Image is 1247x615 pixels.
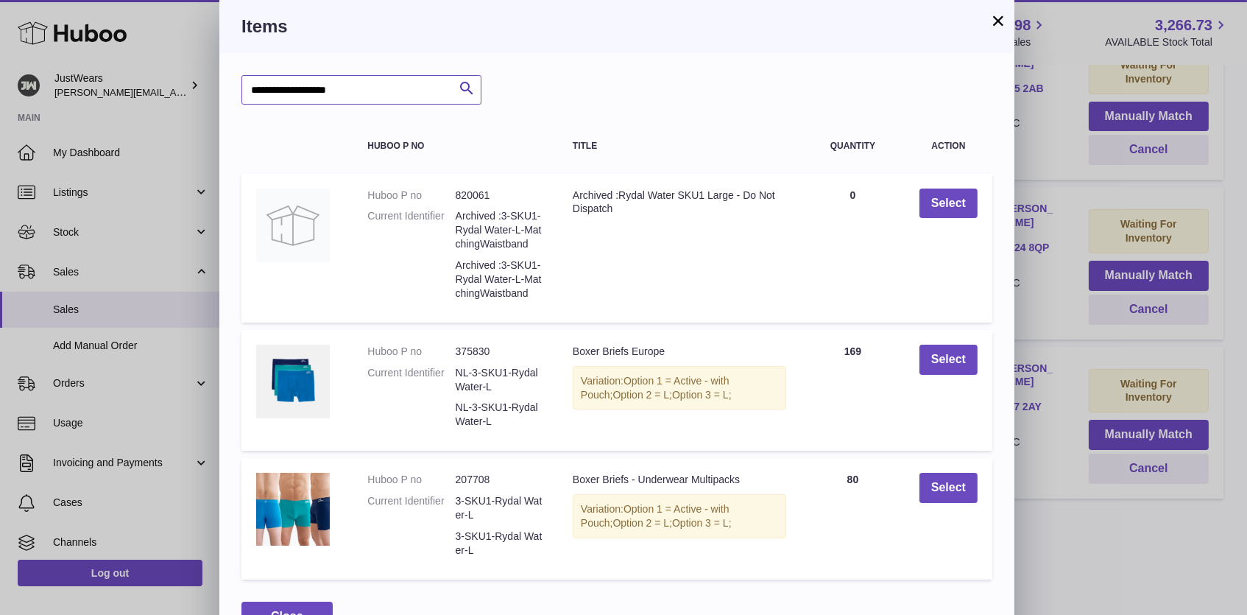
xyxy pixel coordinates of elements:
button: Select [919,189,978,219]
dd: 820061 [456,189,543,203]
th: Action [905,127,992,166]
dt: Current Identifier [367,366,455,394]
dd: 3-SKU1-Rydal Water-L [456,530,543,558]
span: Option 2 = L; [612,389,672,401]
div: Variation: [573,494,786,538]
th: Title [558,127,801,166]
span: Option 1 = Active - with Pouch; [581,503,730,529]
td: 0 [801,174,905,323]
span: Option 3 = L; [672,389,732,401]
td: 80 [801,458,905,579]
h3: Items [241,15,992,38]
td: 169 [801,330,905,451]
button: × [989,12,1007,29]
span: Option 1 = Active - with Pouch; [581,375,730,401]
dt: Huboo P no [367,473,455,487]
img: Boxer Briefs - Underwear Multipacks [256,473,330,546]
dt: Huboo P no [367,345,455,359]
span: Option 3 = L; [672,517,732,529]
dt: Current Identifier [367,494,455,522]
dd: 375830 [456,345,543,359]
img: Boxer Briefs Europe [256,345,330,418]
dd: NL-3-SKU1-Rydal Water-L [456,366,543,394]
dt: Current Identifier [367,209,455,251]
dd: Archived :3-SKU1-Rydal Water-L-MatchingWaistband [456,259,543,301]
button: Select [919,345,978,375]
dd: Archived :3-SKU1-Rydal Water-L-MatchingWaistband [456,209,543,251]
dd: 3-SKU1-Rydal Water-L [456,494,543,522]
div: Variation: [573,366,786,410]
div: Archived :Rydal Water SKU1 Large - Do Not Dispatch [573,189,786,217]
div: Boxer Briefs - Underwear Multipacks [573,473,786,487]
span: Option 2 = L; [612,517,672,529]
th: Huboo P no [353,127,558,166]
dt: Huboo P no [367,189,455,203]
button: Select [919,473,978,503]
th: Quantity [801,127,905,166]
dd: 207708 [456,473,543,487]
div: Boxer Briefs Europe [573,345,786,359]
img: Archived :Rydal Water SKU1 Large - Do Not Dispatch [256,189,330,262]
dd: NL-3-SKU1-Rydal Water-L [456,401,543,429]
